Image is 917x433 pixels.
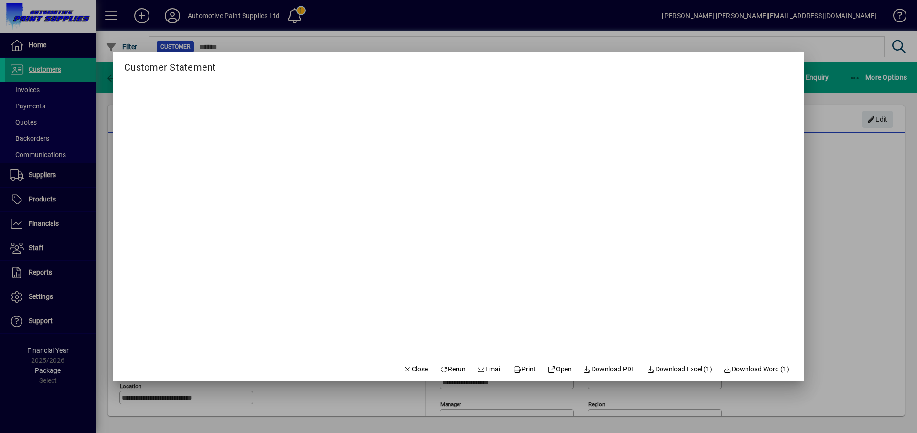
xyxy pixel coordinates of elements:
[509,360,540,378] button: Print
[473,360,506,378] button: Email
[643,360,716,378] button: Download Excel (1)
[647,364,712,374] span: Download Excel (1)
[439,364,466,374] span: Rerun
[583,364,636,374] span: Download PDF
[720,360,793,378] button: Download Word (1)
[547,364,572,374] span: Open
[513,364,536,374] span: Print
[544,360,576,378] a: Open
[404,364,428,374] span: Close
[477,364,502,374] span: Email
[724,364,789,374] span: Download Word (1)
[400,360,432,378] button: Close
[579,360,640,378] a: Download PDF
[113,52,228,75] h2: Customer Statement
